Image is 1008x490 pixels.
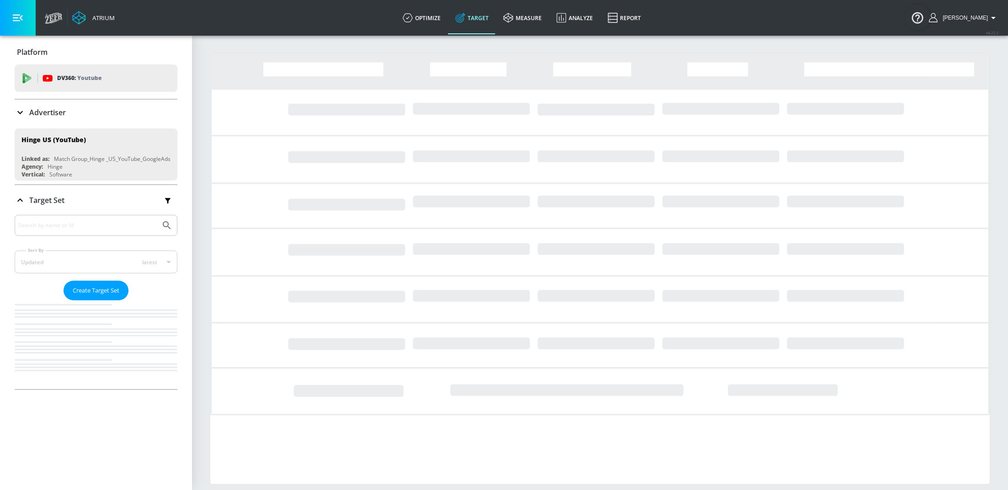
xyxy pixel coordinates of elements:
[26,247,46,253] label: Sort By
[49,170,72,178] div: Software
[929,12,999,23] button: [PERSON_NAME]
[64,281,128,300] button: Create Target Set
[986,30,999,35] span: v 4.22.2
[21,135,86,144] div: Hinge US (YouTube)
[15,300,177,389] nav: list of Target Set
[496,1,549,34] a: measure
[600,1,648,34] a: Report
[89,14,115,22] div: Atrium
[29,195,64,205] p: Target Set
[395,1,448,34] a: optimize
[21,170,45,178] div: Vertical:
[448,1,496,34] a: Target
[15,39,177,65] div: Platform
[15,215,177,389] div: Target Set
[15,100,177,125] div: Advertiser
[54,155,171,163] div: Match Group_Hinge _US_YouTube_GoogleAds
[905,5,930,30] button: Open Resource Center
[72,11,115,25] a: Atrium
[18,219,157,231] input: Search by name or Id
[21,258,43,266] div: Updated
[15,64,177,92] div: DV360: Youtube
[57,73,101,83] p: DV360:
[939,15,988,21] span: login as: stephanie.wolklin@zefr.com
[21,163,43,170] div: Agency:
[21,155,49,163] div: Linked as:
[549,1,600,34] a: Analyze
[48,163,63,170] div: Hinge
[15,128,177,181] div: Hinge US (YouTube)Linked as:Match Group_Hinge _US_YouTube_GoogleAdsAgency:HingeVertical:Software
[73,285,119,296] span: Create Target Set
[17,47,48,57] p: Platform
[142,258,157,266] span: latest
[77,73,101,83] p: Youtube
[15,185,177,215] div: Target Set
[29,107,66,117] p: Advertiser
